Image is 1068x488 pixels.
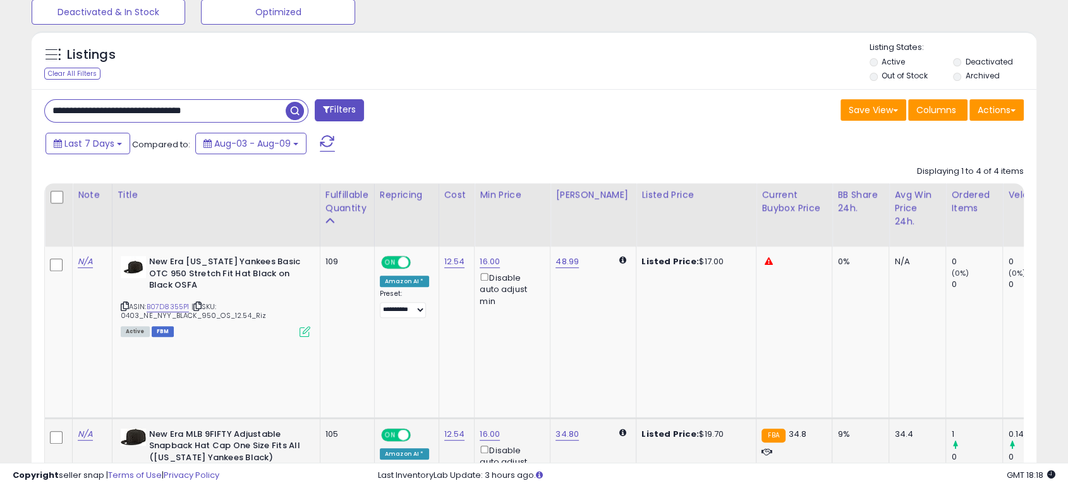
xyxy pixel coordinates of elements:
div: $17.00 [641,256,746,267]
label: Archived [966,70,1000,81]
div: Title [118,188,315,202]
button: Aug-03 - Aug-09 [195,133,306,154]
span: OFF [409,429,429,440]
label: Active [882,56,905,67]
button: Columns [908,99,968,121]
div: Listed Price [641,188,751,202]
p: Listing States: [870,42,1036,54]
i: Calculated using Dynamic Max Price. [619,429,626,437]
img: 31s5bu7aoCL._SL40_.jpg [121,256,146,278]
h5: Listings [67,46,116,64]
label: Out of Stock [882,70,928,81]
div: Ordered Items [951,188,997,215]
div: 0 [951,279,1002,290]
img: 41I4h7LmsKL._SL40_.jpg [121,429,146,446]
div: Fulfillable Quantity [325,188,369,215]
small: (0%) [1008,268,1026,278]
div: Preset: [380,290,429,318]
div: seller snap | | [13,470,219,482]
strong: Copyright [13,469,59,481]
div: 105 [325,429,365,440]
div: BB Share 24h. [837,188,883,215]
div: Last InventoryLab Update: 3 hours ago. [378,470,1056,482]
span: ON [382,257,398,268]
div: Disable auto adjust min [480,271,540,307]
div: 109 [325,256,365,267]
div: Min Price [480,188,545,202]
a: N/A [78,428,93,441]
span: ON [382,429,398,440]
button: Last 7 Days [46,133,130,154]
span: Last 7 Days [64,137,114,150]
div: Displaying 1 to 4 of 4 items [917,166,1024,178]
button: Actions [969,99,1024,121]
div: $19.70 [641,429,746,440]
div: 0% [837,256,879,267]
div: 0 [1008,256,1059,267]
div: 0 [1008,279,1059,290]
span: Aug-03 - Aug-09 [214,137,291,150]
div: ASIN: [121,256,310,336]
b: New Era [US_STATE] Yankees Basic OTC 950 Stretch Fit Hat Black on Black OSFA [149,256,303,295]
div: Velocity [1008,188,1054,202]
a: Terms of Use [108,469,162,481]
b: New Era MLB 9FIFTY Adjustable Snapback Hat Cap One Size Fits All ([US_STATE] Yankees Black) [149,429,303,467]
span: | SKU: 0403_NE_NYY_BLACK_950_OS_12.54_Riz [121,302,267,320]
button: Filters [315,99,364,121]
span: OFF [409,257,429,268]
a: 16.00 [480,255,500,268]
span: FBM [152,326,174,337]
div: 9% [837,429,879,440]
a: N/A [78,255,93,268]
div: Disable auto adjust min [480,443,540,480]
div: 1 [951,429,1002,440]
div: [PERSON_NAME] [555,188,631,202]
button: Save View [840,99,906,121]
a: B07D8355P1 [147,302,190,312]
a: 16.00 [480,428,500,441]
span: 2025-08-17 18:18 GMT [1007,469,1055,481]
span: Columns [916,104,956,116]
span: 34.8 [789,428,807,440]
div: Amazon AI * [380,276,429,287]
div: Repricing [380,188,434,202]
span: Compared to: [132,138,190,150]
label: Deactivated [966,56,1013,67]
a: 48.99 [555,255,579,268]
div: Note [78,188,107,202]
a: 12.54 [444,428,465,441]
small: FBA [762,429,785,442]
div: Clear All Filters [44,68,100,80]
div: Cost [444,188,470,202]
div: 0.14 [1008,429,1059,440]
div: N/A [894,256,936,267]
div: 0 [951,256,1002,267]
a: 12.54 [444,255,465,268]
b: Listed Price: [641,428,699,440]
span: All listings currently available for purchase on Amazon [121,326,150,337]
div: Amazon AI * [380,448,429,460]
a: 34.80 [555,428,579,441]
a: Privacy Policy [164,469,219,481]
div: Avg Win Price 24h. [894,188,940,228]
div: Current Buybox Price [762,188,827,215]
div: 34.4 [894,429,936,440]
small: (0%) [951,268,969,278]
b: Listed Price: [641,255,699,267]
